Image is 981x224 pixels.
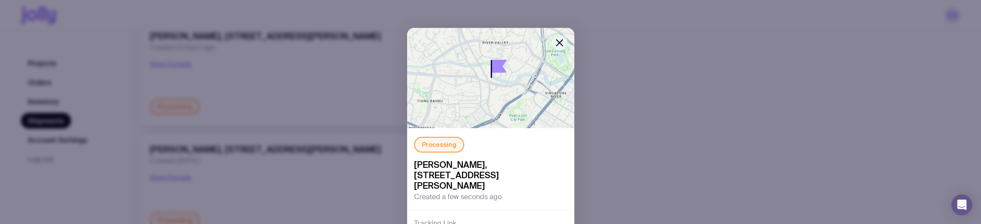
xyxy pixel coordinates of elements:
span: [PERSON_NAME], [STREET_ADDRESS][PERSON_NAME] [414,160,567,191]
span: Created a few seconds ago [414,193,502,201]
div: Open Intercom Messenger [951,194,972,215]
img: staticmap [407,28,574,128]
div: Processing [414,137,464,153]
